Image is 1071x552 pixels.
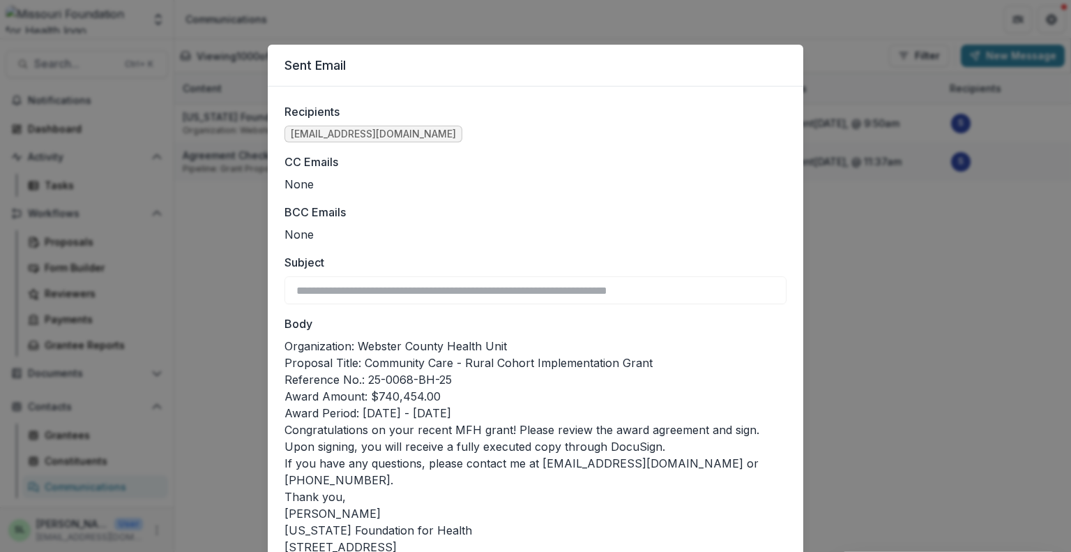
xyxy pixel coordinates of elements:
[291,128,456,140] span: [EMAIL_ADDRESS][DOMAIN_NAME]
[284,226,787,243] ul: None
[284,154,778,170] label: CC Emails
[284,315,778,332] label: Body
[284,455,787,488] p: If you have any questions, please contact me at [EMAIL_ADDRESS][DOMAIN_NAME] or [PHONE_NUMBER].
[284,371,787,388] p: Reference No.: 25-0068-BH-25
[284,338,787,355] p: Organization: Webster County Health Unit
[284,103,778,120] label: Recipients
[284,204,778,221] label: BCC Emails
[284,488,787,505] p: Thank you,
[284,405,787,422] p: Award Period: [DATE] - [DATE]
[268,45,803,87] header: Sent Email
[284,522,787,539] p: [US_STATE] Foundation for Health
[284,422,787,455] p: Congratulations on your recent MFH grant! Please review the award agreement and sign. Upon signin...
[284,176,787,193] ul: None
[284,355,787,371] p: Proposal Title: Community Care - Rural Cohort Implementation Grant
[284,388,787,405] p: Award Amount: $740,454.00
[284,505,787,522] p: [PERSON_NAME]
[284,254,778,271] label: Subject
